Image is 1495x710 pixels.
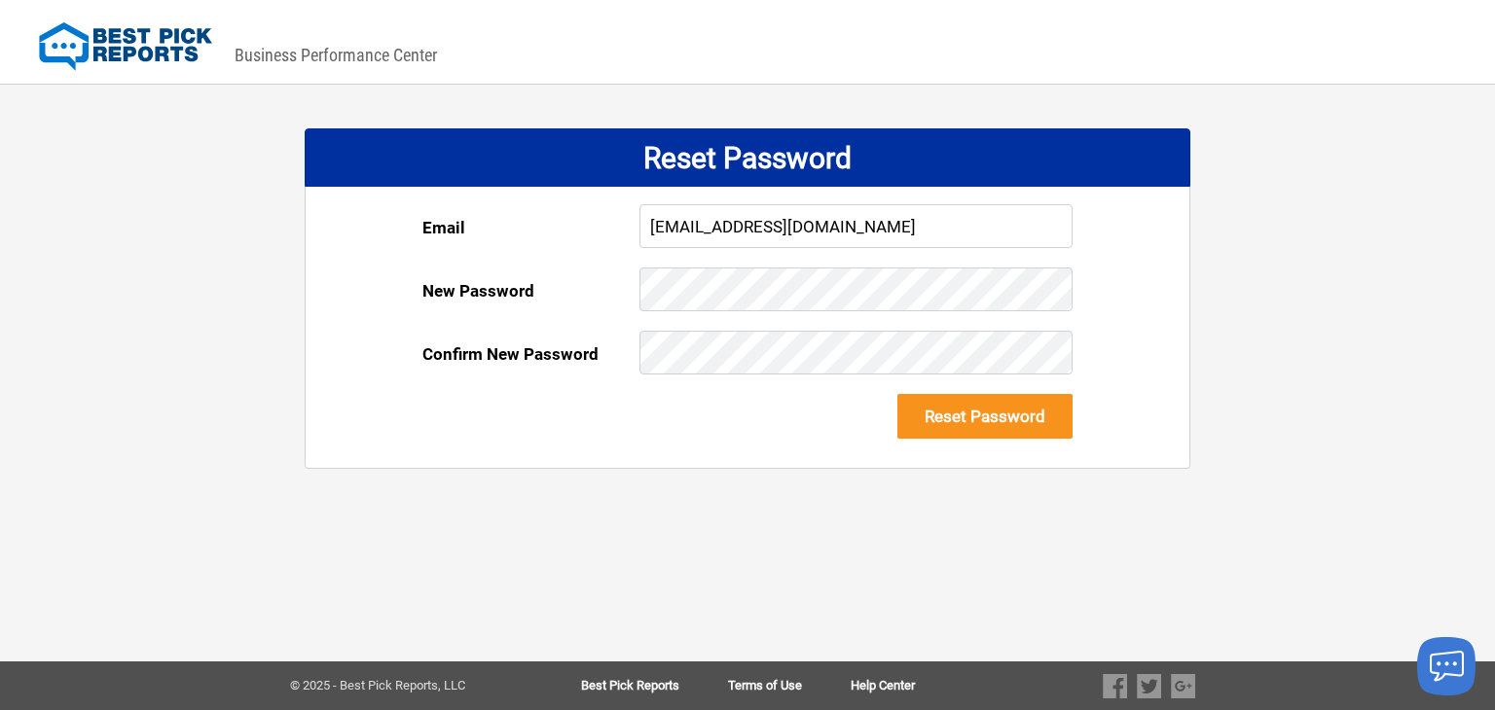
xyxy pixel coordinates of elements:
div: Reset Password [305,128,1190,187]
button: Launch chat [1417,637,1476,695]
div: Email [422,204,639,251]
a: Best Pick Reports [581,679,728,692]
div: New Password [422,267,639,314]
div: Confirm New Password [422,331,639,377]
button: Reset Password [897,394,1073,439]
a: Help Center [851,679,915,692]
a: Terms of Use [728,679,851,692]
img: Best Pick Reports Logo [39,22,212,71]
div: © 2025 - Best Pick Reports, LLC [290,679,519,692]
